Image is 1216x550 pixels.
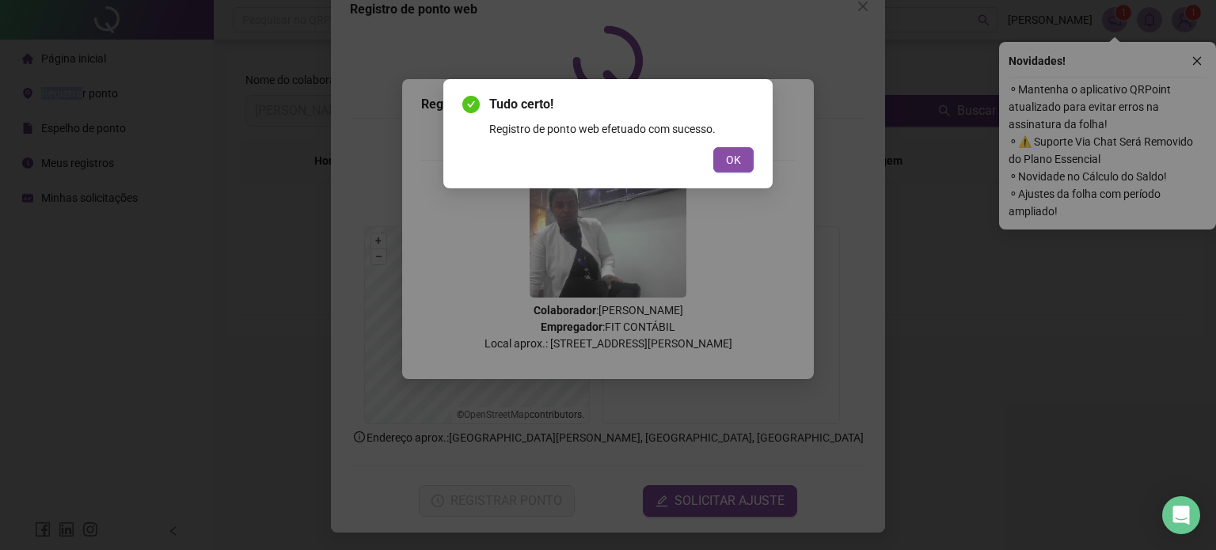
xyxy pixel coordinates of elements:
[489,95,754,114] span: Tudo certo!
[462,96,480,113] span: check-circle
[489,120,754,138] div: Registro de ponto web efetuado com sucesso.
[1162,496,1200,534] div: Open Intercom Messenger
[713,147,754,173] button: OK
[726,151,741,169] span: OK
